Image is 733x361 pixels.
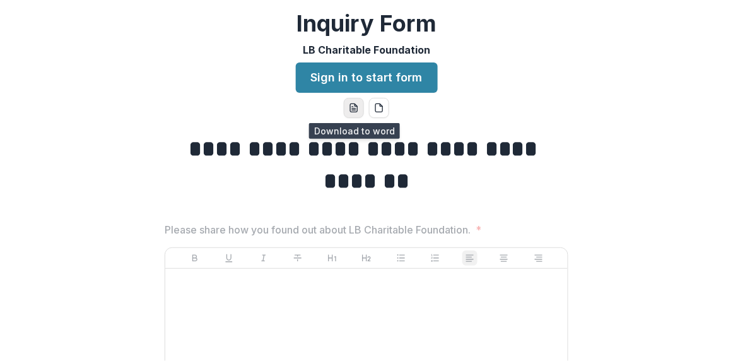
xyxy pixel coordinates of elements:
a: Sign in to start form [296,62,438,93]
button: Align Left [462,251,478,266]
button: Bold [187,251,202,266]
button: Align Center [496,251,512,266]
button: Ordered List [428,251,443,266]
button: Underline [221,251,237,266]
button: Heading 2 [359,251,374,266]
button: word-download [344,98,364,118]
button: pdf-download [369,98,389,118]
button: Align Right [531,251,546,266]
button: Italicize [256,251,271,266]
p: Please share how you found out about LB Charitable Foundation. [165,222,471,237]
button: Bullet List [394,251,409,266]
h2: Inquiry Form [296,10,437,37]
button: Heading 1 [325,251,340,266]
p: LB Charitable Foundation [303,42,430,57]
button: Strike [290,251,305,266]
